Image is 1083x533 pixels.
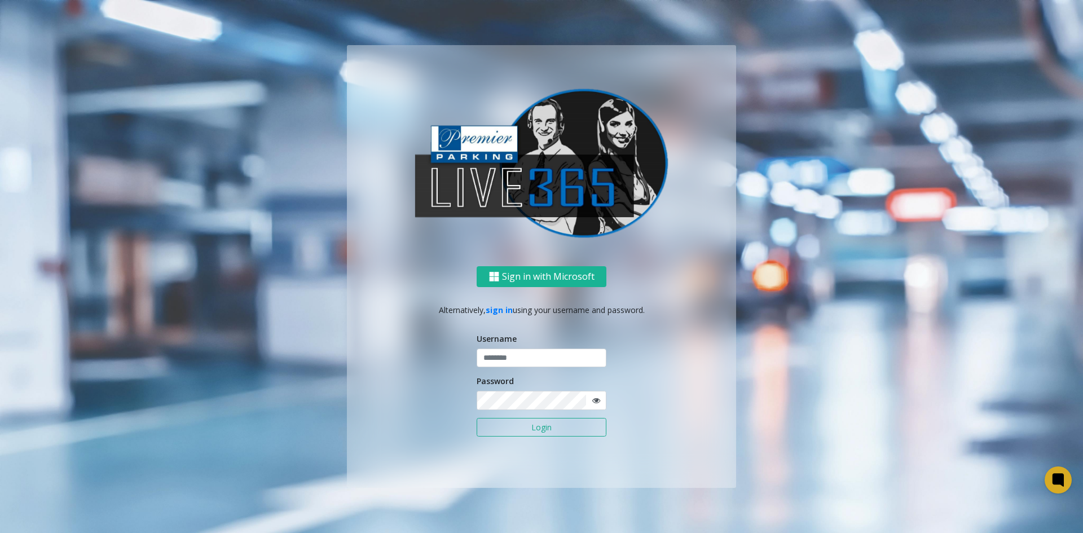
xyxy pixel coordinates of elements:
[358,304,725,316] p: Alternatively, using your username and password.
[486,305,513,315] a: sign in
[477,266,606,287] button: Sign in with Microsoft
[477,333,517,345] label: Username
[477,418,606,437] button: Login
[477,375,514,387] label: Password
